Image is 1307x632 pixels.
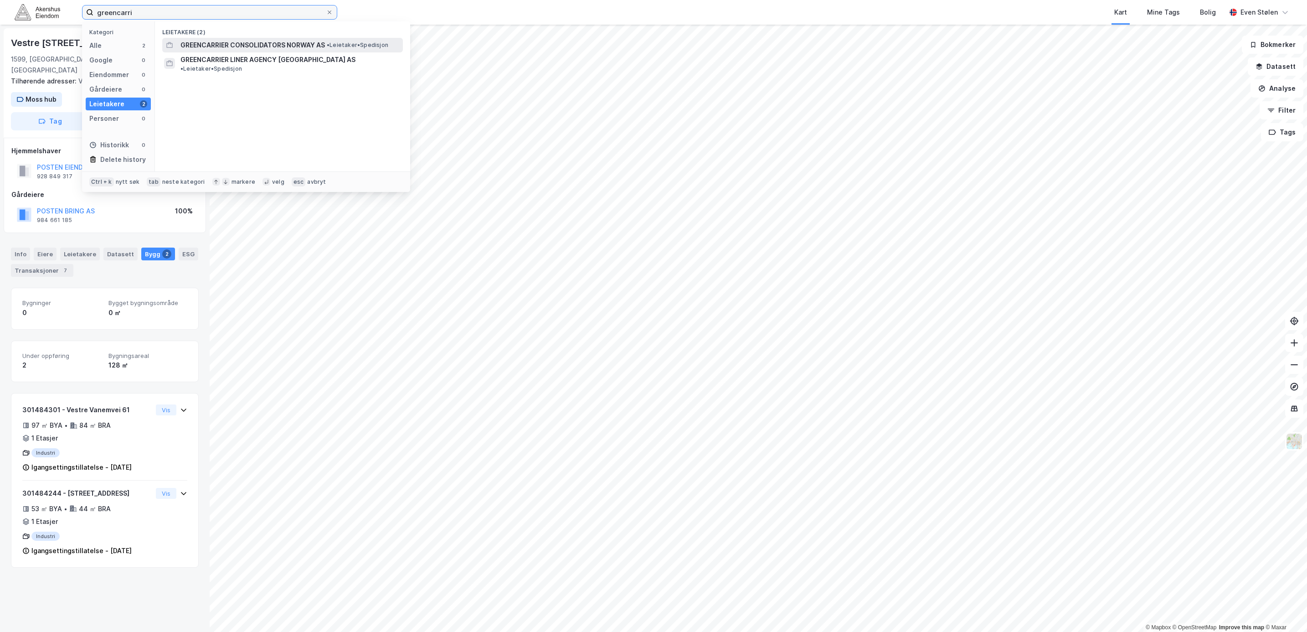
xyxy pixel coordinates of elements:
[22,488,152,499] div: 301484244 - [STREET_ADDRESS]
[79,503,111,514] div: 44 ㎡ BRA
[140,100,147,108] div: 2
[22,352,101,360] span: Under oppføring
[179,248,198,260] div: ESG
[31,503,62,514] div: 53 ㎡ BYA
[11,76,191,87] div: Vestre [STREET_ADDRESS]
[31,516,58,527] div: 1 Etasjer
[180,40,325,51] span: GREENCARRIER CONSOLIDATORS NORWAY AS
[11,54,157,76] div: 1599, [GEOGRAPHIC_DATA], [GEOGRAPHIC_DATA]
[22,299,101,307] span: Bygninger
[11,112,89,130] button: Tag
[89,98,124,109] div: Leietakere
[37,173,72,180] div: 928 849 317
[100,154,146,165] div: Delete history
[79,420,111,431] div: 84 ㎡ BRA
[1146,624,1171,631] a: Mapbox
[156,404,176,415] button: Vis
[327,41,329,48] span: •
[22,404,152,415] div: 301484301 - Vestre Vanemvei 61
[103,248,138,260] div: Datasett
[180,54,355,65] span: GREENCARRIER LINER AGENCY [GEOGRAPHIC_DATA] AS
[31,420,62,431] div: 97 ㎡ BYA
[60,248,100,260] div: Leietakere
[1173,624,1217,631] a: OpenStreetMap
[147,177,160,186] div: tab
[89,55,113,66] div: Google
[34,248,57,260] div: Eiere
[175,206,193,217] div: 100%
[31,545,132,556] div: Igangsettingstillatelse - [DATE]
[11,264,73,277] div: Transaksjoner
[93,5,326,19] input: Søk på adresse, matrikkel, gårdeiere, leietakere eller personer
[1261,588,1307,632] iframe: Chat Widget
[1242,36,1303,54] button: Bokmerker
[37,217,72,224] div: 984 661 185
[22,360,101,371] div: 2
[1286,433,1303,450] img: Z
[89,69,129,80] div: Eiendommer
[307,178,326,186] div: avbryt
[11,77,78,85] span: Tilhørende adresser:
[1200,7,1216,18] div: Bolig
[140,141,147,149] div: 0
[140,57,147,64] div: 0
[156,488,176,499] button: Vis
[1147,7,1180,18] div: Mine Tags
[155,21,410,38] div: Leietakere (2)
[232,178,255,186] div: markere
[31,462,132,473] div: Igangsettingstillatelse - [DATE]
[11,189,198,200] div: Gårdeiere
[89,113,119,124] div: Personer
[89,140,129,150] div: Historikk
[11,248,30,260] div: Info
[1261,123,1303,141] button: Tags
[15,4,60,20] img: akershus-eiendom-logo.9091f326c980b4bce74ccdd9f866810c.svg
[108,299,187,307] span: Bygget bygningsområde
[26,94,57,105] div: Moss hub
[11,145,198,156] div: Hjemmelshaver
[180,65,242,73] span: Leietaker • Spedisjon
[140,86,147,93] div: 0
[89,29,151,36] div: Kategori
[1219,624,1264,631] a: Improve this map
[11,36,131,50] div: Vestre [STREET_ADDRESS]
[1240,7,1278,18] div: Even Stølen
[1260,101,1303,119] button: Filter
[327,41,388,49] span: Leietaker • Spedisjon
[272,178,284,186] div: velg
[1248,57,1303,76] button: Datasett
[108,307,187,318] div: 0 ㎡
[108,352,187,360] span: Bygningsareal
[89,84,122,95] div: Gårdeiere
[22,307,101,318] div: 0
[141,248,175,260] div: Bygg
[108,360,187,371] div: 128 ㎡
[1114,7,1127,18] div: Kart
[116,178,140,186] div: nytt søk
[1250,79,1303,98] button: Analyse
[162,249,171,259] div: 2
[89,40,102,51] div: Alle
[64,505,67,513] div: •
[140,42,147,49] div: 2
[180,65,183,72] span: •
[1261,588,1307,632] div: Kontrollprogram for chat
[140,71,147,78] div: 0
[61,266,70,275] div: 7
[31,433,58,444] div: 1 Etasjer
[162,178,205,186] div: neste kategori
[64,422,68,429] div: •
[89,177,114,186] div: Ctrl + k
[140,115,147,122] div: 0
[292,177,306,186] div: esc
